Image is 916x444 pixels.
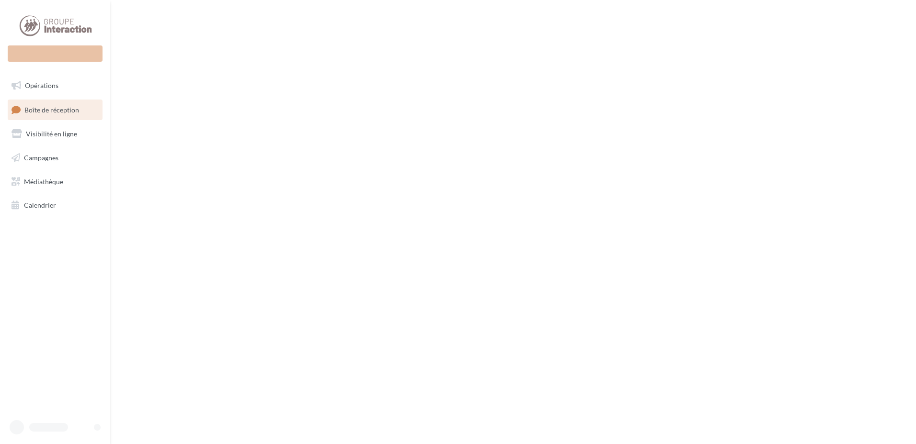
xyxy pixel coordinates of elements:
a: Visibilité en ligne [6,124,104,144]
a: Opérations [6,76,104,96]
span: Visibilité en ligne [26,130,77,138]
span: Calendrier [24,201,56,209]
span: Campagnes [24,154,58,162]
div: Nouvelle campagne [8,45,103,62]
a: Calendrier [6,195,104,215]
a: Boîte de réception [6,100,104,120]
a: Médiathèque [6,172,104,192]
a: Campagnes [6,148,104,168]
span: Boîte de réception [24,105,79,113]
span: Opérations [25,81,58,89]
span: Médiathèque [24,177,63,185]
